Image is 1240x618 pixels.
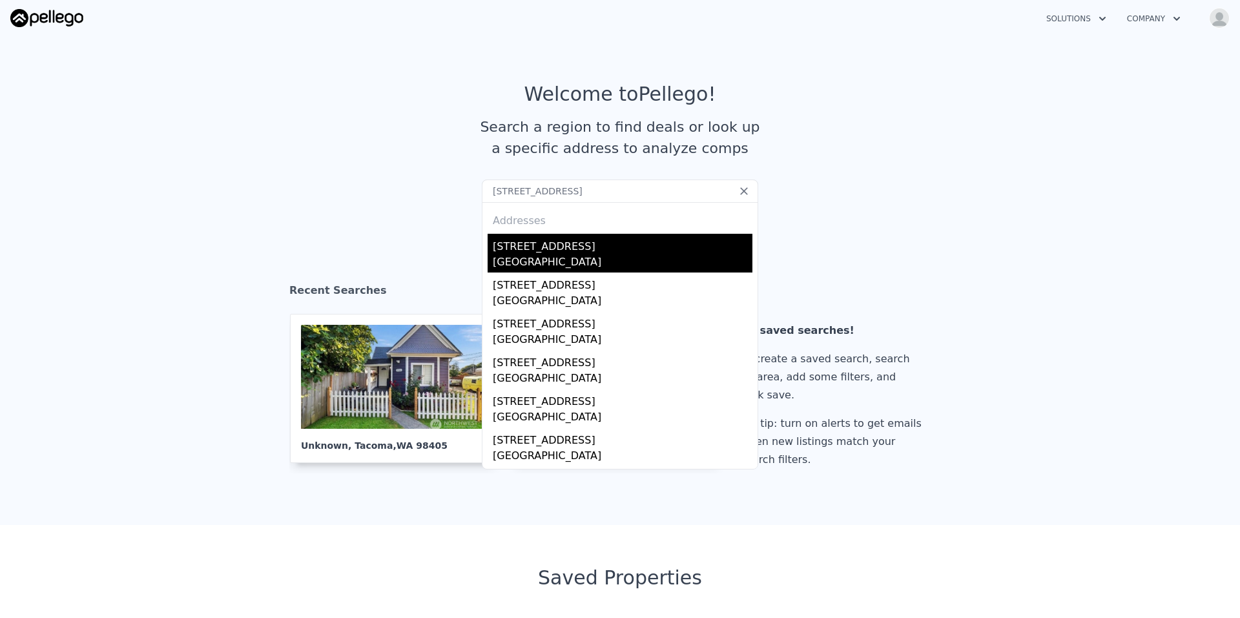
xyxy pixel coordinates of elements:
[289,566,951,590] div: Saved Properties
[1036,7,1117,30] button: Solutions
[493,311,752,332] div: [STREET_ADDRESS]
[493,350,752,371] div: [STREET_ADDRESS]
[741,415,927,469] div: Pro tip: turn on alerts to get emails when new listings match your search filters.
[493,466,752,487] div: [STREET_ADDRESS]
[493,389,752,409] div: [STREET_ADDRESS]
[1117,7,1191,30] button: Company
[493,427,752,448] div: [STREET_ADDRESS]
[488,203,752,234] div: Addresses
[290,314,507,463] a: Unknown, Tacoma,WA 98405
[493,273,752,293] div: [STREET_ADDRESS]
[493,293,752,311] div: [GEOGRAPHIC_DATA]
[493,371,752,389] div: [GEOGRAPHIC_DATA]
[493,448,752,466] div: [GEOGRAPHIC_DATA]
[393,440,448,451] span: , WA 98405
[301,429,486,452] div: Unknown , Tacoma
[741,350,927,404] div: To create a saved search, search an area, add some filters, and click save.
[1209,8,1230,28] img: avatar
[493,234,752,254] div: [STREET_ADDRESS]
[524,83,716,106] div: Welcome to Pellego !
[741,322,927,340] div: No saved searches!
[289,273,951,314] div: Recent Searches
[10,9,83,27] img: Pellego
[493,409,752,427] div: [GEOGRAPHIC_DATA]
[493,254,752,273] div: [GEOGRAPHIC_DATA]
[475,116,765,159] div: Search a region to find deals or look up a specific address to analyze comps
[493,332,752,350] div: [GEOGRAPHIC_DATA]
[482,180,758,203] input: Search an address or region...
